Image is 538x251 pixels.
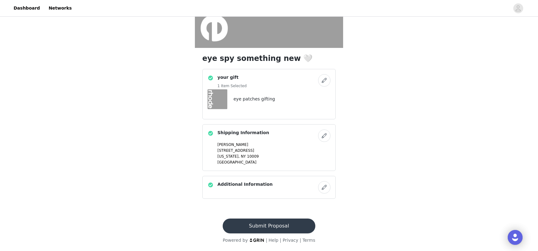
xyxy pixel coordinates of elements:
a: Dashboard [10,1,44,15]
h4: Additional Information [217,181,273,188]
span: | [300,238,301,243]
a: Terms [302,238,315,243]
div: Shipping Information [202,124,336,171]
p: [GEOGRAPHIC_DATA] [217,160,330,165]
h4: eye patches gifting [233,96,275,102]
h4: your gift [217,74,247,81]
span: | [266,238,267,243]
span: | [280,238,281,243]
a: Networks [45,1,75,15]
div: Additional Information [202,176,336,199]
div: your gift [202,69,336,119]
div: Open Intercom Messenger [508,230,523,245]
a: Help [269,238,279,243]
a: Privacy [283,238,298,243]
h5: 1 Item Selected [217,83,247,89]
span: [US_STATE], [217,154,240,159]
p: [STREET_ADDRESS] [217,148,330,153]
p: [PERSON_NAME] [217,142,330,147]
img: eye patches gifting [208,89,227,109]
span: Powered by [223,238,248,243]
span: 10009 [247,154,259,159]
button: Submit Proposal [223,219,315,233]
h4: Shipping Information [217,130,269,136]
h1: eye spy something new 🤍 [202,53,336,64]
img: logo [249,238,265,242]
div: avatar [515,3,521,13]
span: NY [241,154,246,159]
